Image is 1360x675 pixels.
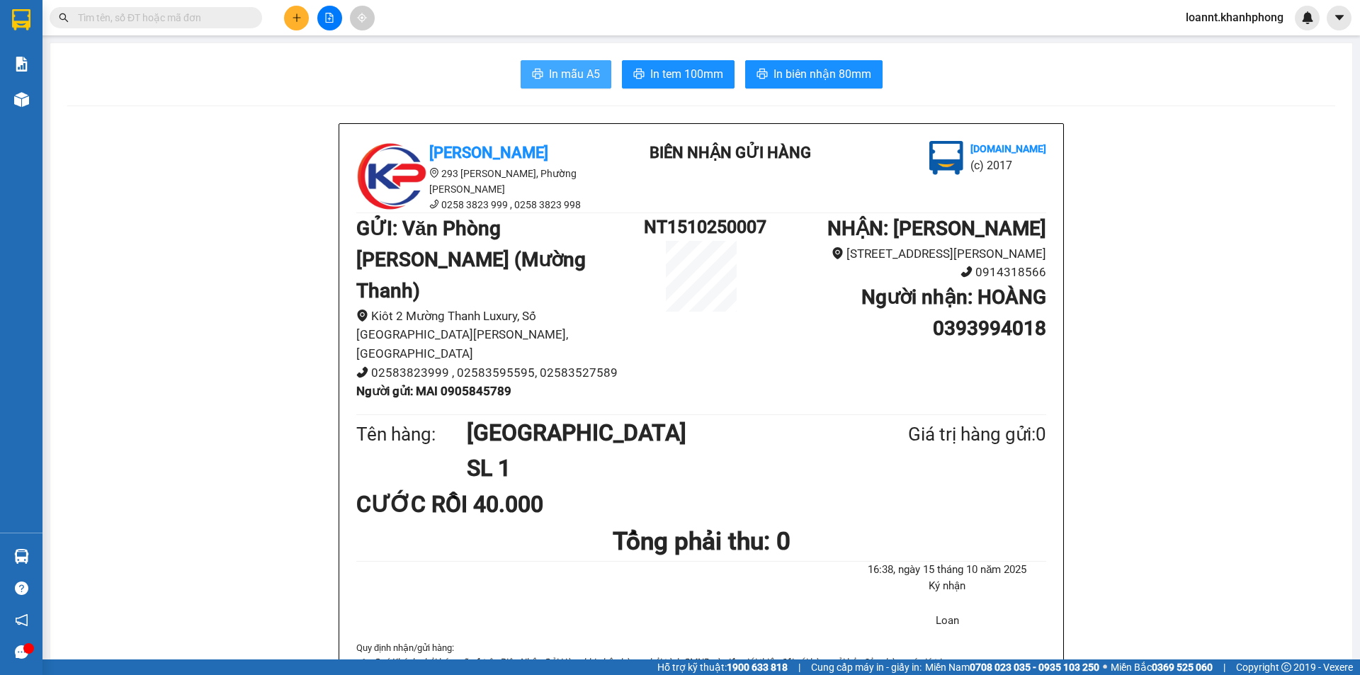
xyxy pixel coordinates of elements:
b: NHẬN : [PERSON_NAME] [827,217,1046,240]
li: [PERSON_NAME] [7,7,205,34]
h1: Tổng phải thu: 0 [356,522,1046,561]
h1: NT1510250007 [644,213,759,241]
li: Loan [849,613,1046,630]
span: aim [357,13,367,23]
button: file-add [317,6,342,30]
h1: SL 1 [467,450,839,486]
img: logo.jpg [356,141,427,212]
div: Tên hàng: [356,420,467,449]
span: caret-down [1333,11,1346,24]
strong: 0369 525 060 [1152,662,1213,673]
span: printer [633,68,645,81]
span: phone [960,266,973,278]
button: plus [284,6,309,30]
input: Tìm tên, số ĐT hoặc mã đơn [78,10,245,25]
span: search [59,13,69,23]
b: Người nhận : HOÀNG 0393994018 [861,285,1046,340]
span: loannt.khanhphong [1174,8,1295,26]
li: VP Văn Phòng [PERSON_NAME] (Mường Thanh) [7,60,98,107]
img: warehouse-icon [14,549,29,564]
b: [STREET_ADDRESS][PERSON_NAME] [98,93,186,120]
img: logo.jpg [929,141,963,175]
span: question-circle [15,582,28,595]
li: (c) 2017 [970,157,1046,174]
img: icon-new-feature [1301,11,1314,24]
li: Kiôt 2 Mường Thanh Luxury, Số [GEOGRAPHIC_DATA][PERSON_NAME], [GEOGRAPHIC_DATA] [356,307,644,363]
span: Miền Bắc [1111,659,1213,675]
span: printer [532,68,543,81]
button: caret-down [1327,6,1351,30]
b: [DOMAIN_NAME] [970,143,1046,154]
button: printerIn tem 100mm [622,60,735,89]
span: Cung cấp máy in - giấy in: [811,659,922,675]
span: environment [98,79,108,89]
span: In biên nhận 80mm [773,65,871,83]
li: [STREET_ADDRESS][PERSON_NAME] [759,244,1046,263]
span: In tem 100mm [650,65,723,83]
b: BIÊN NHẬN GỬI HÀNG [650,144,811,161]
strong: 1900 633 818 [727,662,788,673]
button: aim [350,6,375,30]
div: Giá trị hàng gửi: 0 [839,420,1046,449]
span: copyright [1281,662,1291,672]
h1: [GEOGRAPHIC_DATA] [467,415,839,450]
span: environment [832,247,844,259]
li: 0258 3823 999 , 0258 3823 998 [356,197,611,212]
span: In mẫu A5 [549,65,600,83]
button: printerIn mẫu A5 [521,60,611,89]
img: logo.jpg [7,7,57,57]
span: Hỗ trợ kỹ thuật: [657,659,788,675]
span: printer [756,68,768,81]
div: CƯỚC RỒI 40.000 [356,487,584,522]
span: phone [429,199,439,209]
img: warehouse-icon [14,92,29,107]
button: printerIn biên nhận 80mm [745,60,883,89]
span: notification [15,613,28,627]
li: 02583823999 , 02583595595, 02583527589 [356,363,644,382]
li: 0914318566 [759,263,1046,282]
b: [PERSON_NAME] [429,144,548,161]
b: Người gửi : MAI 0905845789 [356,384,511,398]
span: | [1223,659,1225,675]
span: environment [429,168,439,178]
span: Miền Nam [925,659,1099,675]
span: file-add [324,13,334,23]
li: 16:38, ngày 15 tháng 10 năm 2025 [849,562,1046,579]
img: logo-vxr [12,9,30,30]
li: VP [PERSON_NAME] [98,60,188,76]
i: Quý Khách phải báo mã số trên Biên Nhận Gửi Hàng khi nhận hàng, phải trình CMND và giấy giới thiệ... [373,657,943,667]
span: ⚪️ [1103,664,1107,670]
span: | [798,659,800,675]
b: GỬI : Văn Phòng [PERSON_NAME] (Mường Thanh) [356,217,586,302]
span: plus [292,13,302,23]
strong: 0708 023 035 - 0935 103 250 [970,662,1099,673]
span: environment [356,310,368,322]
span: message [15,645,28,659]
li: Ký nhận [849,578,1046,595]
img: solution-icon [14,57,29,72]
li: 293 [PERSON_NAME], Phường [PERSON_NAME] [356,166,611,197]
span: phone [356,366,368,378]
